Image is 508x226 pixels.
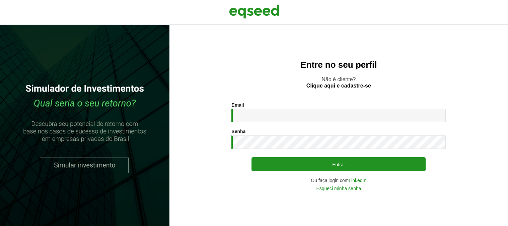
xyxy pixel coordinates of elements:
[183,60,495,70] h2: Entre no seu perfil
[231,103,244,107] label: Email
[231,178,446,183] div: Ou faça login com
[231,129,245,134] label: Senha
[229,3,279,20] img: EqSeed Logo
[316,186,361,191] a: Esqueci minha senha
[306,83,371,89] a: Clique aqui e cadastre-se
[251,157,426,171] button: Entrar
[183,76,495,89] p: Não é cliente?
[349,178,366,183] a: LinkedIn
